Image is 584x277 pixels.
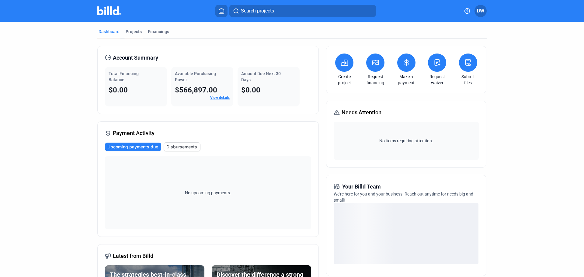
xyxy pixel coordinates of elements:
a: Request waiver [426,74,448,86]
div: Projects [126,29,142,35]
span: Needs Attention [342,108,381,117]
span: We're here for you and your business. Reach out anytime for needs big and small! [334,192,473,203]
span: Total Financing Balance [109,71,139,82]
button: DW [474,5,487,17]
span: Upcoming payments due [107,144,158,150]
span: $0.00 [109,86,128,94]
a: Request financing [365,74,386,86]
div: Dashboard [99,29,120,35]
span: DW [477,7,484,15]
span: Available Purchasing Power [175,71,216,82]
img: Billd Company Logo [97,6,121,15]
span: Disbursements [166,144,197,150]
span: No upcoming payments. [181,190,235,196]
button: Search projects [229,5,376,17]
span: Search projects [241,7,274,15]
a: View details [210,95,230,100]
button: Upcoming payments due [105,143,161,151]
div: loading [334,203,478,264]
span: $0.00 [241,86,260,94]
span: Amount Due Next 30 Days [241,71,281,82]
span: Account Summary [113,54,158,62]
a: Submit files [457,74,479,86]
span: No items requiring attention. [336,138,476,144]
div: Financings [148,29,169,35]
span: Payment Activity [113,129,155,137]
a: Make a payment [396,74,417,86]
span: Latest from Billd [113,252,153,260]
span: Your Billd Team [342,182,381,191]
span: $566,897.00 [175,86,217,94]
a: Create project [334,74,355,86]
button: Disbursements [164,142,200,151]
